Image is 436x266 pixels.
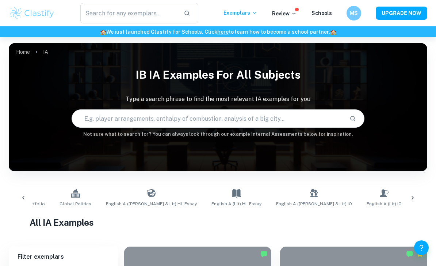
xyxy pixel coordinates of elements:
p: Type a search phrase to find the most relevant IA examples for you [9,95,427,104]
span: English A (Lit) HL Essay [211,201,261,207]
p: IA [43,48,48,56]
a: here [217,29,229,35]
button: Search [347,112,359,125]
a: Schools [311,10,332,16]
img: Clastify logo [9,6,55,20]
button: MS [347,6,361,20]
img: Marked [406,250,413,258]
button: UPGRADE NOW [376,7,427,20]
p: Exemplars [223,9,257,17]
h6: MS [350,9,358,17]
span: English A (Lit) IO [367,201,402,207]
h6: Not sure what to search for? You can always look through our example Internal Assessments below f... [9,131,427,138]
span: 🏫 [330,29,336,35]
span: English A ([PERSON_NAME] & Lit) IO [276,201,352,207]
h6: We just launched Clastify for Schools. Click to learn how to become a school partner. [1,28,435,36]
input: Search for any exemplars... [80,3,178,23]
h1: IB IA examples for all subjects [9,64,427,86]
button: Help and Feedback [414,240,429,255]
p: Review [272,10,297,18]
img: Marked [260,250,268,258]
span: 🏫 [100,29,106,35]
span: English A ([PERSON_NAME] & Lit) HL Essay [106,201,197,207]
input: E.g. player arrangements, enthalpy of combustion, analysis of a big city... [72,108,344,129]
a: Home [16,47,30,57]
h1: All IA Examples [30,216,406,229]
div: Premium [416,250,424,258]
span: Global Politics [60,201,91,207]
